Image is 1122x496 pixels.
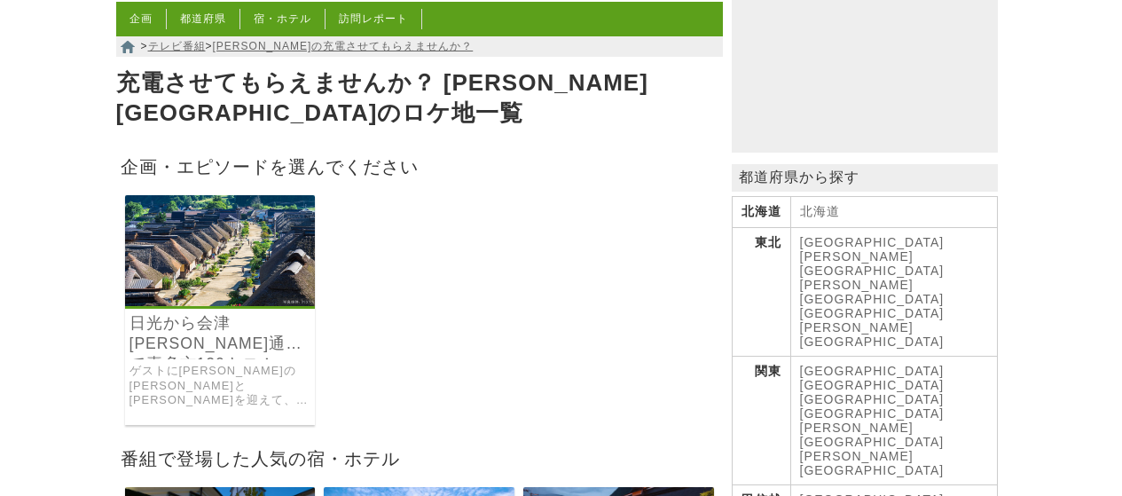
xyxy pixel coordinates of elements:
p: 都道府県から探す [732,164,998,192]
a: [PERSON_NAME][GEOGRAPHIC_DATA] [800,278,945,306]
a: [PERSON_NAME][GEOGRAPHIC_DATA] [800,421,945,449]
a: [GEOGRAPHIC_DATA] [800,392,945,406]
a: 出川哲朗の充電させてもらえませんか？ 日光から絶景名湯街道120キロ！ 会津若松を通ってゆくぞ喜多方！ ぬおっ！ 品川と光浦ガチで参戦!? ヤバいよ²SP [125,294,316,309]
th: 関東 [732,357,790,485]
a: 都道府県 [180,12,226,25]
a: 宿・ホテル [254,12,311,25]
a: [GEOGRAPHIC_DATA] [800,378,945,392]
a: [GEOGRAPHIC_DATA] [800,406,945,421]
th: 東北 [732,228,790,357]
a: [PERSON_NAME]の充電させてもらえませんか？ [213,40,474,52]
nav: > > [116,36,723,57]
h1: 充電させてもらえませんか？ [PERSON_NAME][GEOGRAPHIC_DATA]のロケ地一覧 [116,64,723,133]
a: 北海道 [800,204,840,218]
a: ゲストに[PERSON_NAME]の[PERSON_NAME]と[PERSON_NAME]を迎えて、日光を出発して会津[PERSON_NAME]を通って喜多方を目指した、[DATE]年秋の旅。 [129,364,311,408]
a: 企画 [129,12,153,25]
a: 訪問レポート [339,12,408,25]
img: 出川哲朗の充電させてもらえませんか？ 日光から絶景名湯街道120キロ！ 会津若松を通ってゆくぞ喜多方！ ぬおっ！ 品川と光浦ガチで参戦!? ヤバいよ²SP [125,195,316,306]
h2: 番組で登場した人気の宿・ホテル [116,443,723,474]
a: [GEOGRAPHIC_DATA] [800,306,945,320]
a: 日光から会津[PERSON_NAME]通って喜多方120キロ！ [129,313,311,354]
a: テレビ番組 [148,40,206,52]
a: [GEOGRAPHIC_DATA] [800,364,945,378]
h2: 企画・エピソードを選んでください [116,151,723,182]
a: [GEOGRAPHIC_DATA] [800,235,945,249]
a: [PERSON_NAME][GEOGRAPHIC_DATA] [800,249,945,278]
a: [PERSON_NAME] [800,449,914,463]
a: [GEOGRAPHIC_DATA] [800,463,945,477]
a: [PERSON_NAME][GEOGRAPHIC_DATA] [800,320,945,349]
th: 北海道 [732,197,790,228]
